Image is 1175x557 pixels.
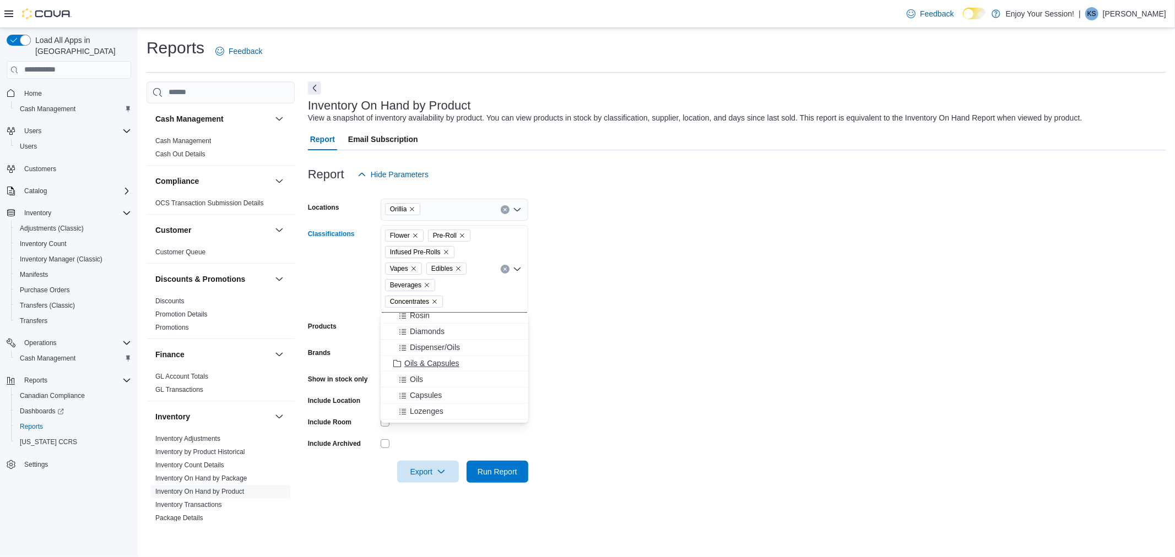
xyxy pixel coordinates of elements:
a: Promotion Details [155,310,208,318]
button: Cash Management [155,113,270,124]
span: Hide Parameters [371,169,429,180]
span: Cash Out Details [155,150,205,159]
span: Vapes [385,263,422,275]
a: Settings [20,458,52,471]
button: Users [20,124,46,138]
span: Transfers (Classic) [20,301,75,310]
span: Reports [20,422,43,431]
span: Dispenser/Oils [410,342,460,353]
span: Edibles [426,263,467,275]
button: Operations [20,336,61,350]
h3: Cash Management [155,113,224,124]
span: Report [310,128,335,150]
span: [US_STATE] CCRS [20,438,77,446]
a: [US_STATE] CCRS [15,435,82,449]
button: Remove Beverages from selection in this group [424,282,430,288]
button: Remove Edibles from selection in this group [455,265,462,272]
button: [US_STATE] CCRS [11,434,136,450]
label: Include Location [308,396,360,405]
button: Inventory [2,205,136,221]
label: Include Archived [308,439,361,448]
label: Products [308,322,337,331]
a: Discounts [155,297,185,305]
a: Purchase Orders [15,283,74,297]
button: Catalog [20,184,51,198]
button: Catalog [2,183,136,199]
button: Reports [2,373,136,388]
span: Cash Management [20,354,75,363]
button: Transfers (Classic) [11,298,136,313]
div: Compliance [147,196,295,214]
a: Home [20,87,46,100]
p: | [1079,7,1081,20]
span: Washington CCRS [15,435,131,449]
span: Inventory Manager (Classic) [15,253,131,266]
button: Transfers [11,313,136,329]
input: Dark Mode [963,8,986,19]
h3: Discounts & Promotions [155,274,245,285]
div: Finance [147,370,295,401]
button: Finance [273,348,286,361]
span: Inventory Count [15,237,131,250]
button: Compliance [273,174,286,188]
a: Cash Out Details [155,150,205,158]
button: Discounts & Promotions [273,272,286,286]
button: Next [308,81,321,95]
a: Transfers [15,314,52,327]
span: Inventory Count [20,239,67,248]
span: Settings [24,460,48,469]
span: Run Report [478,466,517,477]
span: KS [1087,7,1096,20]
span: Reports [15,420,131,433]
span: Catalog [24,187,47,195]
span: Diamonds [410,326,445,337]
span: Beverages [385,279,435,291]
div: Kayla Schop [1085,7,1098,20]
a: Customers [20,162,61,176]
button: Cash Management [11,101,136,117]
span: Adjustments (Classic) [15,222,131,235]
a: GL Transactions [155,386,203,394]
span: Export [404,461,452,483]
button: Remove Pre-Roll from selection in this group [459,232,465,239]
button: Home [2,85,136,101]
button: Rosin [381,308,528,324]
span: Feedback [229,46,262,57]
span: Orillia [385,203,421,215]
a: Inventory by Product Historical [155,448,245,456]
span: Package Details [155,514,203,522]
span: Inventory by Product Historical [155,447,245,456]
a: Dashboards [15,405,68,418]
h3: Inventory On Hand by Product [308,99,471,112]
button: Clear input [501,205,510,214]
button: Purchase Orders [11,282,136,298]
a: Cash Management [15,352,80,365]
span: Purchase Orders [20,286,70,294]
button: Reports [20,374,52,387]
div: Cash Management [147,134,295,165]
button: Sublingual [381,419,528,435]
span: Oils & Capsules [404,358,459,369]
span: Inventory [24,209,51,217]
button: Users [11,139,136,154]
button: Manifests [11,267,136,282]
span: Promotions [155,323,189,332]
a: Inventory Adjustments [155,435,220,443]
button: Open list of options [513,205,522,214]
span: Reports [20,374,131,387]
a: Manifests [15,268,52,281]
span: Feedback [920,8,954,19]
span: Manifests [15,268,131,281]
button: Remove Flower from selection in this group [412,232,419,239]
span: Operations [20,336,131,350]
a: Adjustments (Classic) [15,222,88,235]
label: Include Room [308,418,351,427]
span: Cash Management [15,102,131,116]
p: [PERSON_NAME] [1103,7,1166,20]
a: OCS Transaction Submission Details [155,199,264,207]
span: Settings [20,457,131,471]
span: Flower [390,230,410,241]
span: Concentrates [390,296,429,307]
